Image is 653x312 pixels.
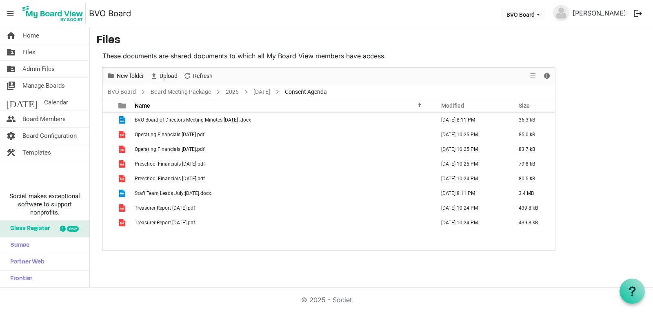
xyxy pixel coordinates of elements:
span: Board Configuration [22,128,77,144]
span: Manage Boards [22,77,65,94]
td: checkbox [103,127,113,142]
span: Treasurer Report [DATE].pdf [135,205,195,211]
span: Board Members [22,111,66,127]
button: Details [542,71,553,81]
td: Preschool Financials Jun 25.pdf is template cell column header Name [132,171,433,186]
span: Size [519,102,530,109]
span: Refresh [192,71,213,81]
span: Preschool Financials [DATE].pdf [135,176,205,181]
td: is template cell column header type [113,127,132,142]
span: Calendar [44,94,68,111]
td: August 25, 2025 10:24 PM column header Modified [433,171,510,186]
a: [DATE] [252,87,272,97]
h3: Files [96,34,646,48]
button: View dropdownbutton [528,71,538,81]
div: new [67,226,79,232]
p: These documents are shared documents to which all My Board View members have access. [102,51,555,61]
span: [DATE] [6,94,38,111]
td: August 25, 2025 10:24 PM column header Modified [433,201,510,215]
span: Templates [22,144,51,161]
td: 439.8 kB is template cell column header Size [510,201,555,215]
span: folder_shared [6,61,16,77]
span: Glass Register [6,221,50,237]
td: is template cell column header type [113,142,132,157]
button: logout [629,5,646,22]
a: © 2025 - Societ [301,296,352,304]
td: August 25, 2025 10:24 PM column header Modified [433,215,510,230]
span: Partner Web [6,254,44,270]
span: switch_account [6,77,16,94]
td: 83.7 kB is template cell column header Size [510,142,555,157]
span: menu [2,6,18,21]
td: 439.8 kB is template cell column header Size [510,215,555,230]
span: Operating Financials [DATE].pdf [135,146,204,152]
td: is template cell column header type [113,113,132,127]
button: BVO Board dropdownbutton [501,9,545,20]
button: New folder [106,71,146,81]
span: Modified [441,102,464,109]
span: Frontier [6,271,32,287]
td: BVO Board of Directors Meeting Minutes June 26th, 2025 .docx is template cell column header Name [132,113,433,127]
div: New folder [104,68,147,85]
td: Operating Financials July 25.pdf is template cell column header Name [132,127,433,142]
td: checkbox [103,157,113,171]
td: Treasurer Report July 25.pdf is template cell column header Name [132,201,433,215]
span: Home [22,27,39,44]
span: Upload [159,71,178,81]
td: August 25, 2025 8:11 PM column header Modified [433,186,510,201]
td: is template cell column header type [113,215,132,230]
td: Treasurer Report Jun 25.pdf is template cell column header Name [132,215,433,230]
button: Refresh [182,71,214,81]
a: [PERSON_NAME] [569,5,629,21]
div: Details [540,68,554,85]
span: BVO Board of Directors Meeting Minutes [DATE] .docx [135,117,251,123]
td: checkbox [103,142,113,157]
div: View [526,68,540,85]
td: is template cell column header type [113,157,132,171]
td: Staff Team Leads July:August 2025.docx is template cell column header Name [132,186,433,201]
td: is template cell column header type [113,201,132,215]
span: settings [6,128,16,144]
span: Files [22,44,36,60]
div: Upload [147,68,180,85]
td: checkbox [103,171,113,186]
a: My Board View Logo [20,3,89,24]
span: New folder [116,71,145,81]
a: BVO Board [106,87,138,97]
span: Operating Financials [DATE].pdf [135,132,204,137]
button: Upload [149,71,179,81]
img: no-profile-picture.svg [553,5,569,21]
span: Preschool Financials [DATE].pdf [135,161,205,167]
a: 2025 [224,87,240,97]
td: is template cell column header type [113,171,132,186]
td: checkbox [103,113,113,127]
td: 85.0 kB is template cell column header Size [510,127,555,142]
td: checkbox [103,186,113,201]
span: Sumac [6,237,29,254]
td: Operating Financials Jun 25.pdf is template cell column header Name [132,142,433,157]
td: 79.8 kB is template cell column header Size [510,157,555,171]
span: home [6,27,16,44]
td: 3.4 MB is template cell column header Size [510,186,555,201]
td: August 25, 2025 8:11 PM column header Modified [433,113,510,127]
span: folder_shared [6,44,16,60]
span: Name [135,102,150,109]
td: August 25, 2025 10:25 PM column header Modified [433,142,510,157]
span: construction [6,144,16,161]
span: people [6,111,16,127]
span: Societ makes exceptional software to support nonprofits. [4,192,86,217]
div: Refresh [180,68,215,85]
td: Preschool Financials July 25.pdf is template cell column header Name [132,157,433,171]
span: Admin Files [22,61,55,77]
td: 36.3 kB is template cell column header Size [510,113,555,127]
span: Consent Agenda [283,87,329,97]
td: August 25, 2025 10:25 PM column header Modified [433,157,510,171]
td: checkbox [103,215,113,230]
a: Board Meeting Package [149,87,213,97]
td: 80.5 kB is template cell column header Size [510,171,555,186]
td: is template cell column header type [113,186,132,201]
td: checkbox [103,201,113,215]
td: August 25, 2025 10:25 PM column header Modified [433,127,510,142]
img: My Board View Logo [20,3,86,24]
a: BVO Board [89,5,131,22]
